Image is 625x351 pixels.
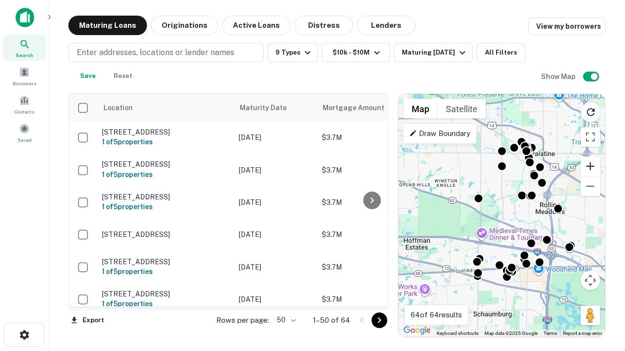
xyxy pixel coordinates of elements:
button: Toggle fullscreen view [581,127,600,147]
a: Terms (opens in new tab) [543,331,557,336]
p: Rows per page: [216,314,269,326]
a: Open this area in Google Maps (opens a new window) [401,324,433,337]
a: Report a map error [563,331,602,336]
button: Reset [107,66,139,86]
th: Maturity Date [234,94,317,121]
h6: 1 of 5 properties [102,201,229,212]
p: [DATE] [239,165,312,175]
p: [STREET_ADDRESS] [102,230,229,239]
iframe: Chat Widget [576,273,625,320]
img: capitalize-icon.png [16,8,34,27]
button: Maturing Loans [68,16,147,35]
h6: 1 of 5 properties [102,266,229,277]
button: Map camera controls [581,271,600,290]
th: Mortgage Amount [317,94,424,121]
p: $3.7M [322,197,419,208]
p: [DATE] [239,294,312,305]
a: Borrowers [3,63,46,89]
p: [DATE] [239,262,312,273]
div: Maturing [DATE] [402,47,468,58]
p: $3.7M [322,262,419,273]
p: $3.7M [322,294,419,305]
button: Export [68,313,106,328]
a: Contacts [3,91,46,117]
p: $3.7M [322,132,419,143]
span: Map data ©2025 Google [484,331,538,336]
p: [DATE] [239,132,312,143]
a: Search [3,35,46,61]
p: [STREET_ADDRESS] [102,160,229,169]
button: Show satellite imagery [437,99,486,118]
p: [STREET_ADDRESS] [102,193,229,201]
p: Draw Boundary [409,128,470,139]
button: Originations [151,16,218,35]
h6: 1 of 5 properties [102,136,229,147]
button: Enter addresses, locations or lender names [68,43,264,62]
h6: 1 of 5 properties [102,298,229,309]
button: Show street map [403,99,437,118]
button: Zoom in [581,156,600,176]
button: 9 Types [268,43,318,62]
p: $3.7M [322,229,419,240]
span: Location [103,102,133,114]
button: All Filters [477,43,525,62]
button: Active Loans [222,16,291,35]
span: Borrowers [13,79,36,87]
span: Saved [18,136,32,144]
p: [STREET_ADDRESS] [102,290,229,298]
button: Reload search area [581,102,601,122]
p: [STREET_ADDRESS] [102,128,229,136]
p: Enter addresses, locations or lender names [77,47,234,58]
button: Go to next page [372,312,387,328]
span: Maturity Date [240,102,299,114]
p: [STREET_ADDRESS] [102,257,229,266]
h6: 1 of 5 properties [102,169,229,180]
p: [DATE] [239,229,312,240]
h6: Show Map [541,71,577,82]
div: 50 [273,313,297,327]
span: Search [16,51,33,59]
a: View my borrowers [528,18,605,35]
a: Saved [3,119,46,146]
button: Zoom out [581,176,600,196]
button: Lenders [357,16,416,35]
span: Contacts [15,108,34,116]
p: $3.7M [322,165,419,175]
button: $10k - $10M [322,43,390,62]
button: Keyboard shortcuts [437,330,479,337]
button: Maturing [DATE] [394,43,473,62]
th: Location [97,94,234,121]
button: Save your search to get updates of matches that match your search criteria. [72,66,104,86]
button: Distress [294,16,353,35]
img: Google [401,324,433,337]
p: [DATE] [239,197,312,208]
p: 64 of 64 results [411,309,462,321]
div: 0 0 [398,94,605,337]
span: Mortgage Amount [323,102,397,114]
p: 1–50 of 64 [313,314,350,326]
